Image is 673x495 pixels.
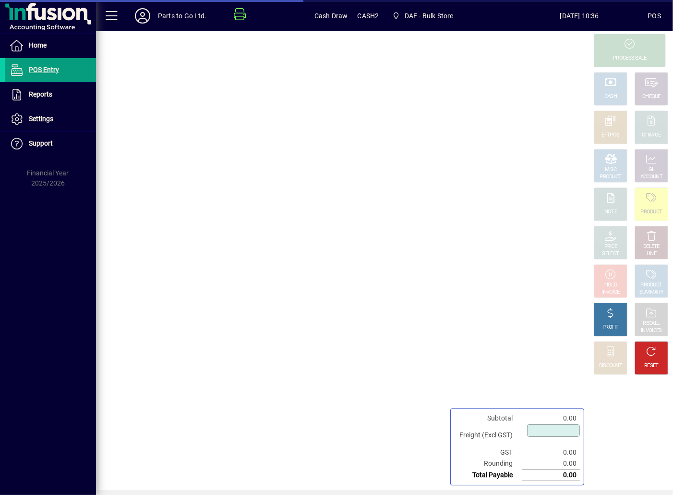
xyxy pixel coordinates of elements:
div: PRODUCT [640,209,662,216]
div: ACCOUNT [640,173,662,181]
span: [DATE] 10:36 [511,8,648,24]
a: Reports [5,83,96,107]
span: Settings [29,115,53,123]
span: DAE - Bulk Store [405,8,454,24]
div: INVOICES [641,327,661,334]
div: EFTPOS [602,132,620,139]
div: PROFIT [602,324,619,331]
div: LINE [647,250,656,258]
div: NOTE [604,209,617,216]
span: POS Entry [29,66,59,74]
span: DAE - Bulk Store [388,7,457,25]
div: PRODUCT [600,173,621,181]
span: Cash Draw [314,8,348,24]
div: RECALL [643,320,660,327]
div: HOLD [604,282,617,289]
div: CHARGE [642,132,661,139]
div: GL [649,166,655,173]
button: Profile [127,7,158,25]
div: Parts to Go Ltd. [158,8,207,24]
td: Rounding [455,458,522,470]
div: SELECT [602,250,619,258]
a: Home [5,34,96,58]
div: CASH [604,93,617,100]
a: Support [5,132,96,156]
div: SUMMARY [639,289,663,296]
td: Freight (Excl GST) [455,424,522,447]
div: MISC [605,166,616,173]
td: GST [455,447,522,458]
span: Support [29,139,53,147]
div: DISCOUNT [599,362,622,370]
div: CHEQUE [642,93,661,100]
td: 0.00 [522,413,580,424]
td: Total Payable [455,470,522,481]
span: CASH2 [358,8,379,24]
td: Subtotal [455,413,522,424]
div: INVOICE [601,289,619,296]
a: Settings [5,107,96,131]
span: Reports [29,90,52,98]
div: POS [648,8,661,24]
td: 0.00 [522,447,580,458]
div: PRICE [604,243,617,250]
div: PRODUCT [640,282,662,289]
td: 0.00 [522,470,580,481]
div: PROCESS SALE [613,55,647,62]
span: Home [29,41,47,49]
td: 0.00 [522,458,580,470]
div: DELETE [643,243,660,250]
div: RESET [644,362,659,370]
